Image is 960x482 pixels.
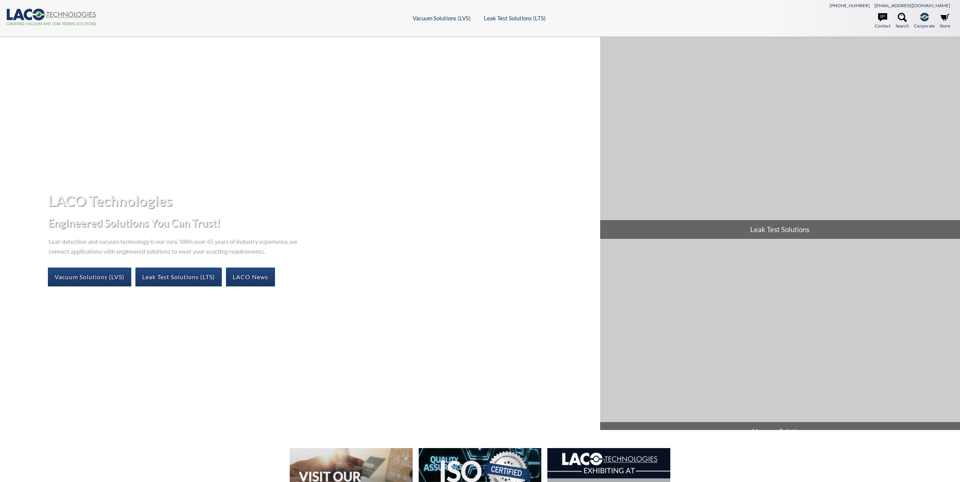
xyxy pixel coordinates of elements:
a: Contact [875,13,891,29]
span: Vacuum Solutions [600,422,960,441]
a: Search [895,13,909,29]
a: [PHONE_NUMBER] [829,3,870,8]
a: Leak Test Solutions (LTS) [135,268,222,286]
a: Leak Test Solutions (LTS) [484,15,546,21]
a: [EMAIL_ADDRESS][DOMAIN_NAME] [874,3,950,8]
a: Vacuum Solutions (LVS) [413,15,471,21]
span: Corporate [914,22,935,29]
h2: Engineered Solutions You Can Trust! [48,216,594,230]
span: Leak Test Solutions [600,220,960,239]
h1: LACO Technologies [48,191,594,210]
a: LACO News [226,268,275,286]
p: Leak detection and vacuum technology is our core. With over 45 years of industry experience, we c... [48,236,301,255]
a: Vacuum Solutions (LVS) [48,268,131,286]
a: Vacuum Solutions [600,239,960,441]
a: Store [940,13,950,29]
a: Leak Test Solutions [600,37,960,239]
